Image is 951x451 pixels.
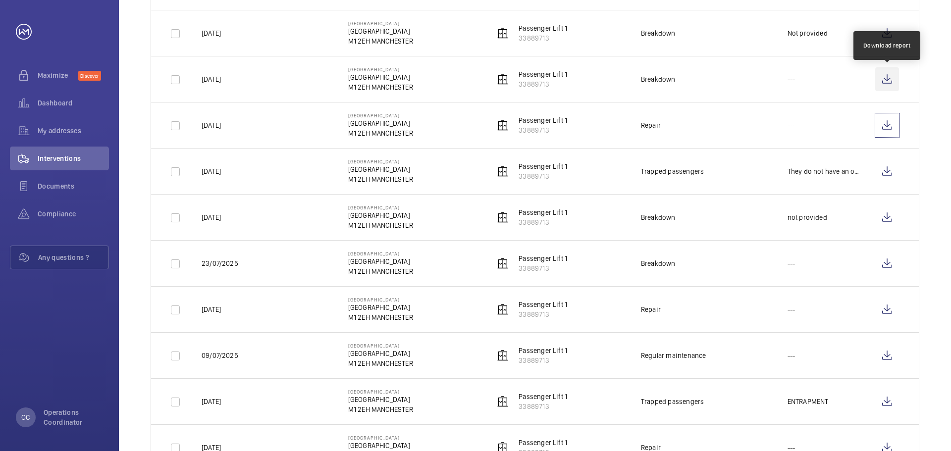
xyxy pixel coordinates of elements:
p: [GEOGRAPHIC_DATA] [348,435,413,441]
p: Passenger Lift 1 [519,346,567,355]
p: [GEOGRAPHIC_DATA] [348,441,413,451]
p: Passenger Lift 1 [519,23,567,33]
p: They do not have an order number [788,166,859,176]
p: [DATE] [202,212,221,222]
div: Breakdown [641,258,676,268]
p: 33889713 [519,125,567,135]
img: elevator.svg [497,165,509,177]
p: [DATE] [202,397,221,406]
p: Passenger Lift 1 [519,115,567,125]
p: [GEOGRAPHIC_DATA] [348,349,413,358]
img: elevator.svg [497,211,509,223]
p: 33889713 [519,263,567,273]
p: 33889713 [519,33,567,43]
p: Passenger Lift 1 [519,253,567,263]
p: [GEOGRAPHIC_DATA] [348,118,413,128]
div: Breakdown [641,74,676,84]
p: [GEOGRAPHIC_DATA] [348,389,413,395]
div: Repair [641,120,661,130]
p: --- [788,74,795,84]
p: Operations Coordinator [44,407,103,427]
p: M1 2EH MANCHESTER [348,36,413,46]
p: 23/07/2025 [202,258,238,268]
div: Breakdown [641,28,676,38]
span: Any questions ? [38,252,108,262]
p: --- [788,351,795,360]
img: elevator.svg [497,303,509,315]
p: [DATE] [202,28,221,38]
p: [DATE] [202,120,221,130]
p: Passenger Lift 1 [519,438,567,448]
p: M1 2EH MANCHESTER [348,174,413,184]
p: [GEOGRAPHIC_DATA] [348,164,413,174]
p: 33889713 [519,355,567,365]
p: [GEOGRAPHIC_DATA] [348,20,413,26]
p: --- [788,120,795,130]
div: Repair [641,304,661,314]
p: [GEOGRAPHIC_DATA] [348,210,413,220]
img: elevator.svg [497,27,509,39]
p: 33889713 [519,401,567,411]
p: 33889713 [519,309,567,319]
span: My addresses [38,126,109,136]
div: Trapped passengers [641,166,704,176]
p: [GEOGRAPHIC_DATA] [348,66,413,72]
p: [GEOGRAPHIC_DATA] [348,251,413,256]
span: Maximize [38,70,78,80]
p: Passenger Lift 1 [519,69,567,79]
p: M1 2EH MANCHESTER [348,128,413,138]
div: Trapped passengers [641,397,704,406]
p: 33889713 [519,217,567,227]
p: M1 2EH MANCHESTER [348,358,413,368]
img: elevator.svg [497,119,509,131]
div: Regular maintenance [641,351,706,360]
p: Passenger Lift 1 [519,161,567,171]
img: elevator.svg [497,396,509,407]
p: [GEOGRAPHIC_DATA] [348,204,413,210]
img: elevator.svg [497,257,509,269]
p: [GEOGRAPHIC_DATA] [348,302,413,312]
span: Dashboard [38,98,109,108]
p: ENTRAPMENT [788,397,829,406]
p: 33889713 [519,171,567,181]
p: [GEOGRAPHIC_DATA] [348,256,413,266]
p: M1 2EH MANCHESTER [348,220,413,230]
span: Compliance [38,209,109,219]
p: M1 2EH MANCHESTER [348,82,413,92]
p: [GEOGRAPHIC_DATA] [348,26,413,36]
span: Interventions [38,153,109,163]
p: OC [21,412,30,422]
p: --- [788,258,795,268]
p: [GEOGRAPHIC_DATA] [348,112,413,118]
p: 33889713 [519,79,567,89]
p: M1 2EH MANCHESTER [348,404,413,414]
p: 09/07/2025 [202,351,238,360]
p: [DATE] [202,304,221,314]
p: Passenger Lift 1 [519,300,567,309]
span: Discover [78,71,101,81]
div: Download report [863,41,911,50]
p: [GEOGRAPHIC_DATA] [348,343,413,349]
div: Breakdown [641,212,676,222]
span: Documents [38,181,109,191]
p: Passenger Lift 1 [519,207,567,217]
img: elevator.svg [497,73,509,85]
p: [GEOGRAPHIC_DATA] [348,395,413,404]
p: not provided [788,212,827,222]
p: [DATE] [202,166,221,176]
p: Not provided [788,28,828,38]
img: elevator.svg [497,350,509,361]
p: [DATE] [202,74,221,84]
p: M1 2EH MANCHESTER [348,312,413,322]
p: M1 2EH MANCHESTER [348,266,413,276]
p: [GEOGRAPHIC_DATA] [348,72,413,82]
p: [GEOGRAPHIC_DATA] [348,158,413,164]
p: [GEOGRAPHIC_DATA] [348,297,413,302]
p: --- [788,304,795,314]
p: Passenger Lift 1 [519,392,567,401]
